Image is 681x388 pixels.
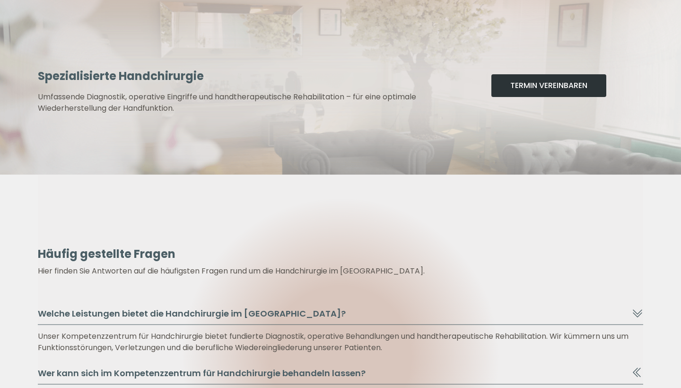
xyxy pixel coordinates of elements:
button: Wer kann sich im Kompetenzzentrum für Handchirurgie behandeln lassen? [38,367,643,385]
h5: Spezialisierte Handchirurgie [38,69,435,84]
p: Hier finden Sie Antworten auf die häufigsten Fragen rund um die Handchirurgie im [GEOGRAPHIC_DATA]. [38,265,643,277]
button: Welche Leistungen bietet die Handchirurgie im [GEOGRAPHIC_DATA]? [38,307,643,325]
h6: Häufig gestellte Fragen [38,247,643,262]
button: Termin Vereinbaren [491,74,606,97]
div: Unser Kompetenzzentrum für Handchirurgie bietet fundierte Diagnostik, operative Behandlungen und ... [38,331,643,353]
p: Umfassende Diagnostik, operative Eingriffe und handtherapeutische Rehabilitation – für eine optim... [38,91,435,114]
